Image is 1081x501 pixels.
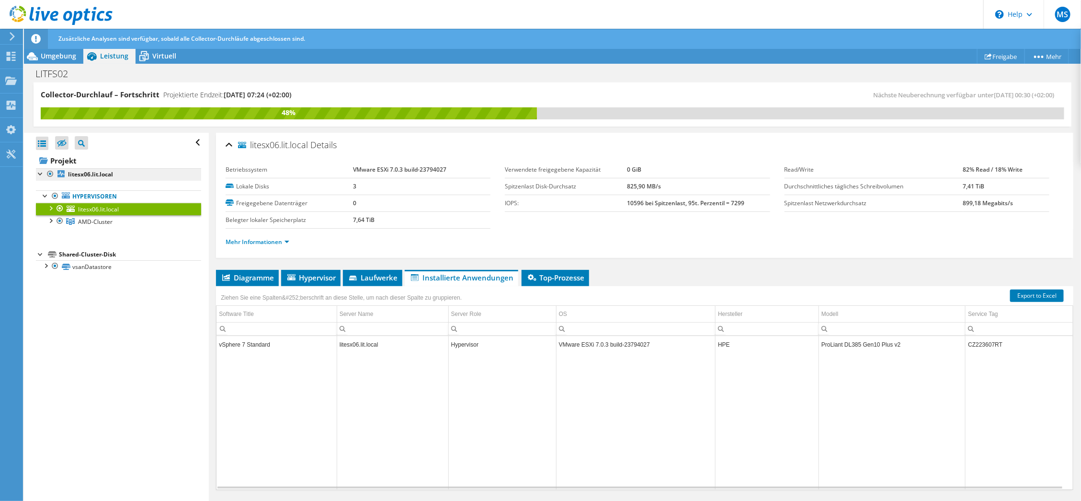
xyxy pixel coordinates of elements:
a: Freigabe [977,49,1025,64]
td: Column Server Name, Filter cell [337,322,448,335]
a: Mehr Informationen [226,238,289,246]
td: Column Server Name, Value litesx06.lit.local [337,336,448,353]
span: litesx06.lit.local [238,140,308,150]
span: Top-Prozesse [526,273,584,282]
a: AMD-Cluster [36,215,201,228]
b: 10596 bei Spitzenlast, 95t. Perzentil = 7299 [627,199,745,207]
div: Server Role [451,308,481,320]
td: Column Modell, Filter cell [819,322,966,335]
label: Spitzenlast Disk-Durchsatz [505,182,627,191]
div: Modell [821,308,838,320]
span: Nächste Neuberechnung verfügbar unter [873,91,1059,99]
span: litesx06.lit.local [78,205,119,213]
b: VMware ESXi 7.0.3 build-23794027 [353,165,447,174]
div: Ziehen Sie eine Spalten&#252;berschrift an diese Stelle, um nach dieser Spalte zu gruppieren. [218,291,464,304]
label: Spitzenlast Netzwerkdurchsatz [785,198,963,208]
td: Hersteller Column [716,306,819,323]
div: Service Tag [968,308,998,320]
div: Data grid [216,286,1073,490]
svg: \n [995,10,1004,19]
label: Read/Write [785,165,963,175]
div: 48% [41,107,537,118]
a: Projekt [36,153,201,168]
span: Umgebung [41,51,76,60]
b: 0 GiB [627,165,642,174]
h1: LITFS02 [31,69,83,79]
a: Mehr [1024,49,1069,64]
a: Export to Excel [1010,290,1064,302]
td: Column Service Tag, Value CZ223607RT [966,336,1073,353]
td: Column OS, Value VMware ESXi 7.0.3 build-23794027 [556,336,715,353]
div: OS [559,308,567,320]
b: 7,41 TiB [963,182,985,190]
td: OS Column [556,306,715,323]
b: 899,18 Megabits/s [963,199,1013,207]
label: Durchschnittliches tägliches Schreibvolumen [785,182,963,191]
td: Column Hersteller, Value HPE [716,336,819,353]
h4: Projektierte Endzeit: [163,90,291,100]
td: Service Tag Column [966,306,1073,323]
label: Betriebssystem [226,165,353,175]
span: Virtuell [152,51,176,60]
a: vsanDatastore [36,260,201,273]
span: Laufwerke [348,273,398,282]
td: Column Server Role, Filter cell [448,322,556,335]
td: Column Software Title, Filter cell [216,322,337,335]
td: Modell Column [819,306,966,323]
span: MS [1055,7,1070,22]
b: 825,90 MB/s [627,182,661,190]
td: Column Server Role, Value Hypervisor [448,336,556,353]
td: Column Software Title, Value vSphere 7 Standard [216,336,337,353]
td: Column Hersteller, Filter cell [716,322,819,335]
td: Server Name Column [337,306,448,323]
span: Zusätzliche Analysen sind verfügbar, sobald alle Collector-Durchläufe abgeschlossen sind. [58,35,305,43]
label: IOPS: [505,198,627,208]
span: [DATE] 00:30 (+02:00) [994,91,1055,99]
span: Hypervisor [286,273,336,282]
span: AMD-Cluster [78,218,113,226]
label: Lokale Disks [226,182,353,191]
td: Column Service Tag, Filter cell [966,322,1073,335]
span: Diagramme [221,273,274,282]
div: Hersteller [718,308,742,320]
b: 3 [353,182,357,190]
div: Shared-Cluster-Disk [59,249,201,260]
label: Belegter lokaler Speicherplatz [226,215,353,225]
a: litesx06.lit.local [36,203,201,215]
td: Column Modell, Value ProLiant DL385 Gen10 Plus v2 [819,336,966,353]
td: Server Role Column [448,306,556,323]
b: 7,64 TiB [353,216,375,224]
a: litesx06.lit.local [36,168,201,181]
label: Verwendete freigegebene Kapazität [505,165,627,175]
b: 0 [353,199,357,207]
span: Installierte Anwendungen [410,273,513,282]
a: Hypervisoren [36,190,201,203]
span: [DATE] 07:24 (+02:00) [224,90,291,99]
div: Software Title [219,308,254,320]
label: Freigegebene Datenträger [226,198,353,208]
span: Details [310,139,337,151]
div: Server Name [340,308,374,320]
b: 82% Read / 18% Write [963,165,1023,174]
span: Leistung [100,51,128,60]
td: Software Title Column [216,306,337,323]
td: Column OS, Filter cell [556,322,715,335]
b: litesx06.lit.local [68,170,113,178]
